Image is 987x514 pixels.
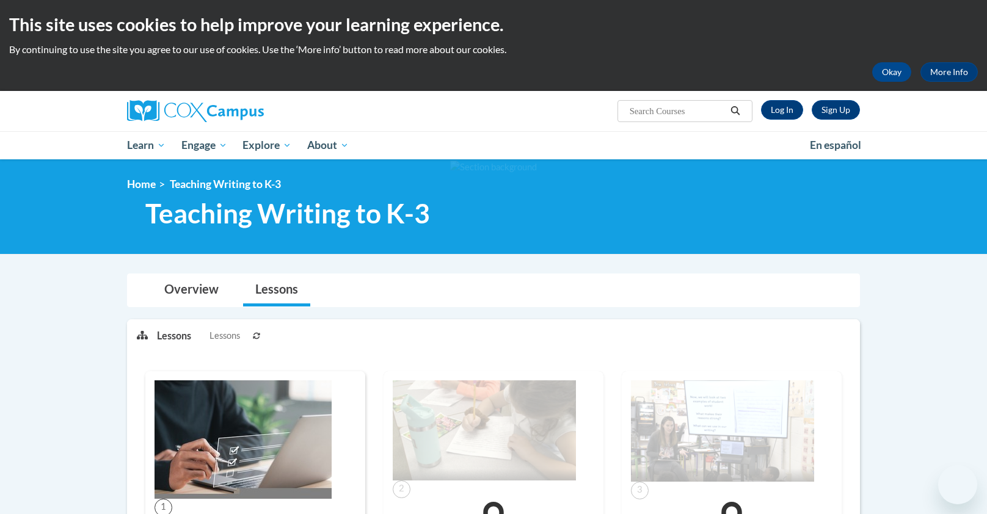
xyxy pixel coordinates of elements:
button: Okay [872,62,911,82]
img: Course Image [393,380,576,480]
span: 2 [393,480,410,498]
button: Search [726,104,745,118]
span: About [307,138,349,153]
iframe: Button to launch messaging window [938,465,977,504]
a: Learn [119,131,173,159]
span: Explore [242,138,291,153]
span: En español [810,139,861,151]
div: Main menu [109,131,878,159]
a: Engage [173,131,235,159]
a: Home [127,178,156,190]
img: Course Image [631,380,814,482]
a: About [299,131,357,159]
p: Lessons [157,329,191,342]
span: Lessons [209,329,240,342]
span: Teaching Writing to K-3 [170,178,281,190]
a: En español [802,132,869,158]
h2: This site uses cookies to help improve your learning experience. [9,12,978,37]
a: More Info [920,62,978,82]
a: Overview [152,274,231,306]
a: Explore [235,131,299,159]
span: Learn [127,138,166,153]
img: Cox Campus [127,100,264,122]
input: Search Courses [628,104,726,118]
span: 3 [631,482,649,499]
span: Engage [181,138,227,153]
a: Log In [761,100,803,120]
img: Course Image [155,380,332,499]
p: By continuing to use the site you agree to our use of cookies. Use the ‘More info’ button to read... [9,43,978,56]
a: Register [812,100,860,120]
span: Teaching Writing to K-3 [145,197,430,230]
a: Lessons [243,274,310,306]
a: Cox Campus [127,100,359,122]
img: Section background [450,161,537,174]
